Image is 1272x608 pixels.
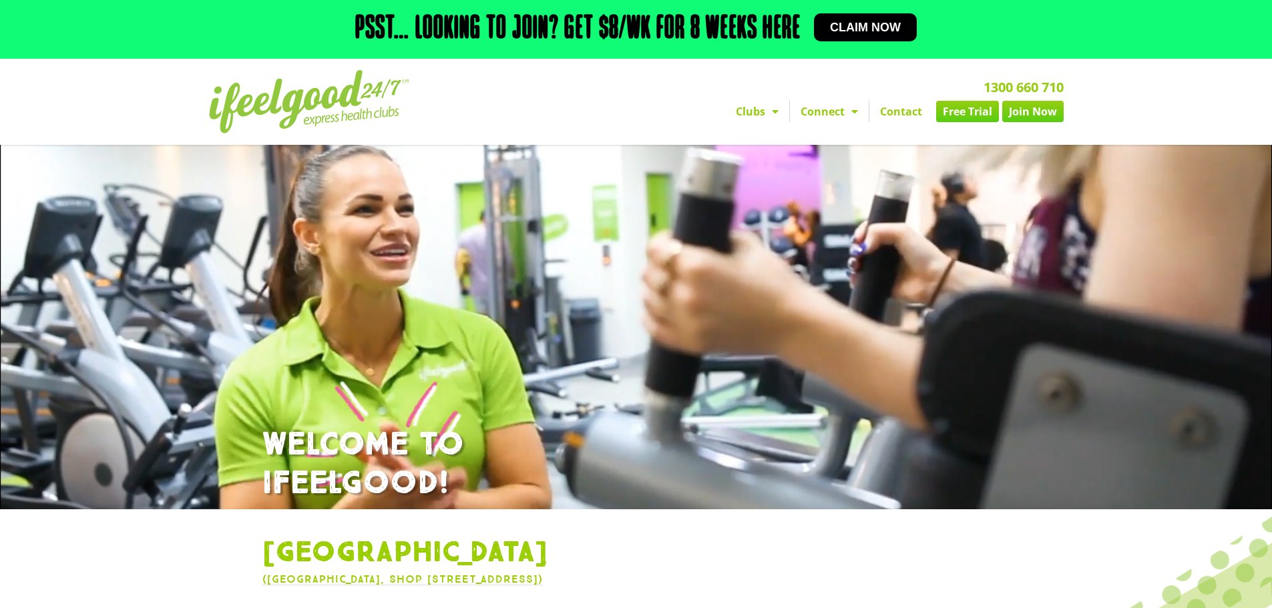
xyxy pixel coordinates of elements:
[1002,101,1064,122] a: Join Now
[869,101,933,122] a: Contact
[355,13,801,45] h2: Psst… Looking to join? Get $8/wk for 8 weeks here
[830,21,901,33] span: Claim now
[262,573,543,585] a: ([GEOGRAPHIC_DATA], Shop [STREET_ADDRESS])
[984,78,1064,96] a: 1300 660 710
[725,101,789,122] a: Clubs
[262,536,1010,571] h1: [GEOGRAPHIC_DATA]
[814,13,917,41] a: Claim now
[936,101,999,122] a: Free Trial
[262,426,1010,503] h1: WELCOME TO IFEELGOOD!
[513,101,1064,122] nav: Menu
[790,101,869,122] a: Connect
